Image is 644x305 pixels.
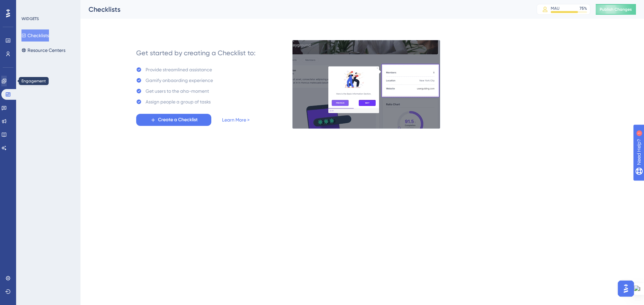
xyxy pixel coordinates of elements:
[21,16,39,21] div: WIDGETS
[47,3,49,9] div: 1
[146,66,212,74] div: Provide streamlined assistance
[146,87,209,95] div: Get users to the aha-moment
[136,114,211,126] button: Create a Checklist
[596,4,636,15] button: Publish Changes
[222,116,250,124] a: Learn More >
[158,116,198,124] span: Create a Checklist
[616,279,636,299] iframe: UserGuiding AI Assistant Launcher
[292,40,440,129] img: e28e67207451d1beac2d0b01ddd05b56.gif
[136,48,256,58] div: Get started by creating a Checklist to:
[146,98,211,106] div: Assign people a group of tasks
[580,6,587,11] div: 75 %
[551,6,559,11] div: MAU
[146,76,213,84] div: Gamify onbaording experience
[89,5,520,14] div: Checklists
[21,29,49,42] button: Checklists
[16,2,42,10] span: Need Help?
[600,7,632,12] span: Publish Changes
[21,44,65,56] button: Resource Centers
